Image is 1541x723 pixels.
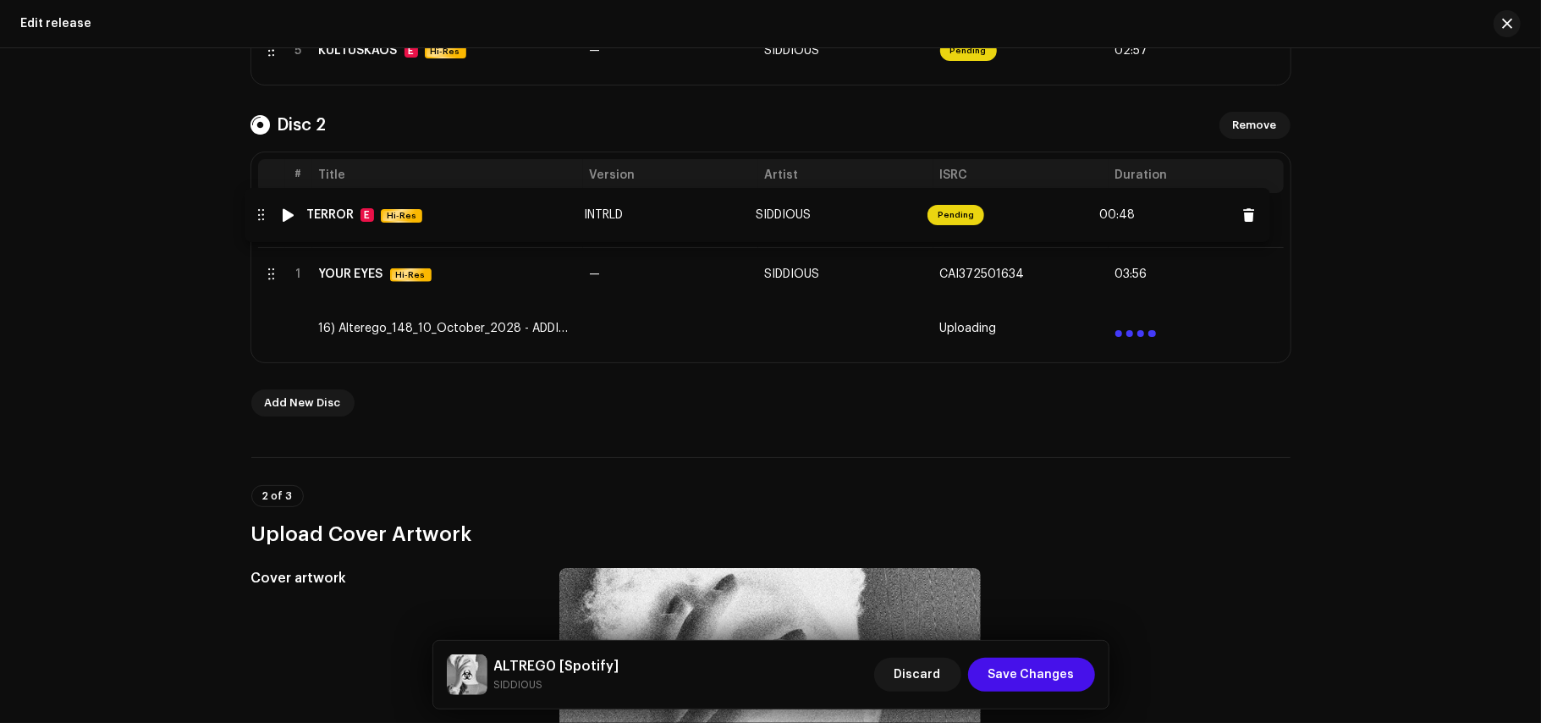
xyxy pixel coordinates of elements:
[1115,268,1147,281] span: 03:56
[285,159,312,193] th: #
[262,491,293,501] span: 2 of 3
[251,521,1291,548] h3: Upload Cover Artwork
[874,658,961,692] button: Discard
[894,658,941,692] span: Discard
[405,44,418,58] div: E
[583,159,758,193] th: Version
[447,654,487,695] img: 56df8021-f3f9-4ab3-8b58-9de49f645541
[251,389,355,417] button: Add New Disc
[1233,108,1277,142] span: Remove
[1219,112,1291,139] button: Remove
[590,268,601,280] span: —
[278,115,327,135] h4: Disc 2
[933,159,1109,193] th: ISRC
[312,301,583,356] td: 16) Alterego_148_10_October_2028 - ADDICTS.wav
[988,658,1075,692] span: Save Changes
[265,386,341,420] span: Add New Disc
[392,268,430,282] span: Hi-Res
[1109,159,1284,193] th: Duration
[968,658,1095,692] button: Save Changes
[940,268,1025,280] span: CAI372501634
[319,44,398,58] div: KULTUSKAOS
[312,159,583,193] th: Title
[940,41,997,61] span: Pending
[494,676,619,693] small: ALTREG0 [Spotify]
[1115,44,1148,58] span: 02:57
[940,322,997,335] span: Uploading
[494,656,619,676] h5: ALTREG0 [Spotify]
[251,568,533,588] h5: Cover artwork
[319,268,383,281] div: YOUR EYES
[765,268,820,280] span: SIDDIOUS
[758,159,933,193] th: Artist
[590,45,601,57] span: —
[765,45,820,57] span: SIDDIOUS
[427,45,465,58] span: Hi-Res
